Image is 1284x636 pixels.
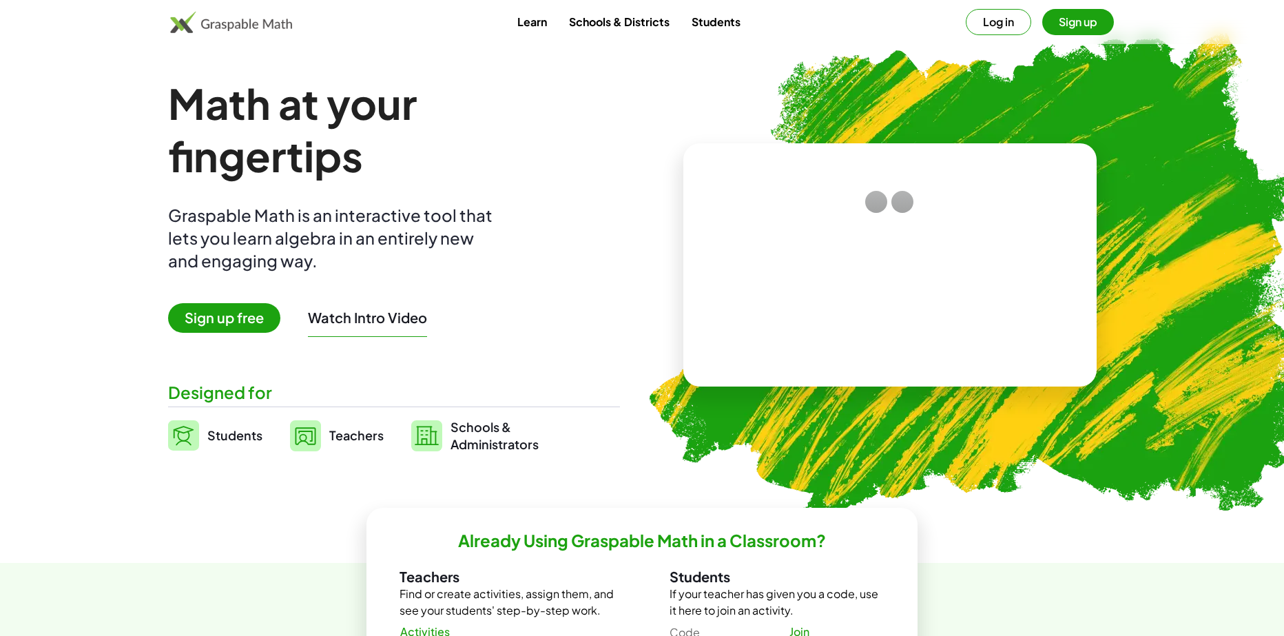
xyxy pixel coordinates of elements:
[787,214,993,317] video: What is this? This is dynamic math notation. Dynamic math notation plays a central role in how Gr...
[290,420,321,451] img: svg%3e
[168,418,262,453] a: Students
[966,9,1031,35] button: Log in
[290,418,384,453] a: Teachers
[458,530,826,551] h2: Already Using Graspable Math in a Classroom?
[168,381,620,404] div: Designed for
[400,586,614,619] p: Find or create activities, assign them, and see your students' step-by-step work.
[670,568,884,586] h3: Students
[400,568,614,586] h3: Teachers
[411,418,539,453] a: Schools &Administrators
[558,9,681,34] a: Schools & Districts
[506,9,558,34] a: Learn
[670,586,884,619] p: If your teacher has given you a code, use it here to join an activity.
[168,420,199,451] img: svg%3e
[168,204,499,272] div: Graspable Math is an interactive tool that lets you learn algebra in an entirely new and engaging...
[168,303,280,333] span: Sign up free
[308,309,427,327] button: Watch Intro Video
[1042,9,1114,35] button: Sign up
[411,420,442,451] img: svg%3e
[207,427,262,443] span: Students
[329,427,384,443] span: Teachers
[451,418,539,453] span: Schools & Administrators
[168,77,606,182] h1: Math at your fingertips
[681,9,752,34] a: Students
